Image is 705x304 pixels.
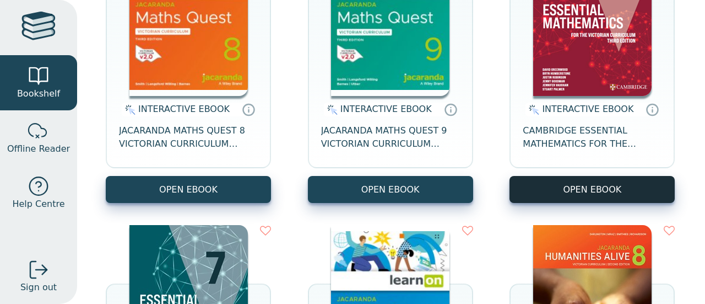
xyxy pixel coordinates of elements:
span: INTERACTIVE EBOOK [340,104,432,114]
span: CAMBRIDGE ESSENTIAL MATHEMATICS FOR THE VICTORIAN CURRICULUM YEAR 8 EBOOK 3E [523,124,661,151]
span: Offline Reader [7,142,70,156]
a: Interactive eBooks are accessed online via the publisher’s portal. They contain interactive resou... [242,103,255,116]
a: Interactive eBooks are accessed online via the publisher’s portal. They contain interactive resou... [444,103,457,116]
span: Bookshelf [17,87,60,100]
span: Help Centre [12,198,64,211]
img: interactive.svg [525,103,539,116]
span: JACARANDA MATHS QUEST 8 VICTORIAN CURRICULUM LEARNON EBOOK 3E [119,124,258,151]
span: JACARANDA MATHS QUEST 9 VICTORIAN CURRICULUM LEARNON EBOOK 3E [321,124,460,151]
span: Sign out [20,281,57,294]
span: INTERACTIVE EBOOK [542,104,633,114]
img: interactive.svg [324,103,338,116]
img: interactive.svg [122,103,135,116]
span: INTERACTIVE EBOOK [138,104,230,114]
button: OPEN EBOOK [308,176,473,203]
a: Interactive eBooks are accessed online via the publisher’s portal. They contain interactive resou... [646,103,659,116]
button: OPEN EBOOK [509,176,675,203]
button: OPEN EBOOK [106,176,271,203]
